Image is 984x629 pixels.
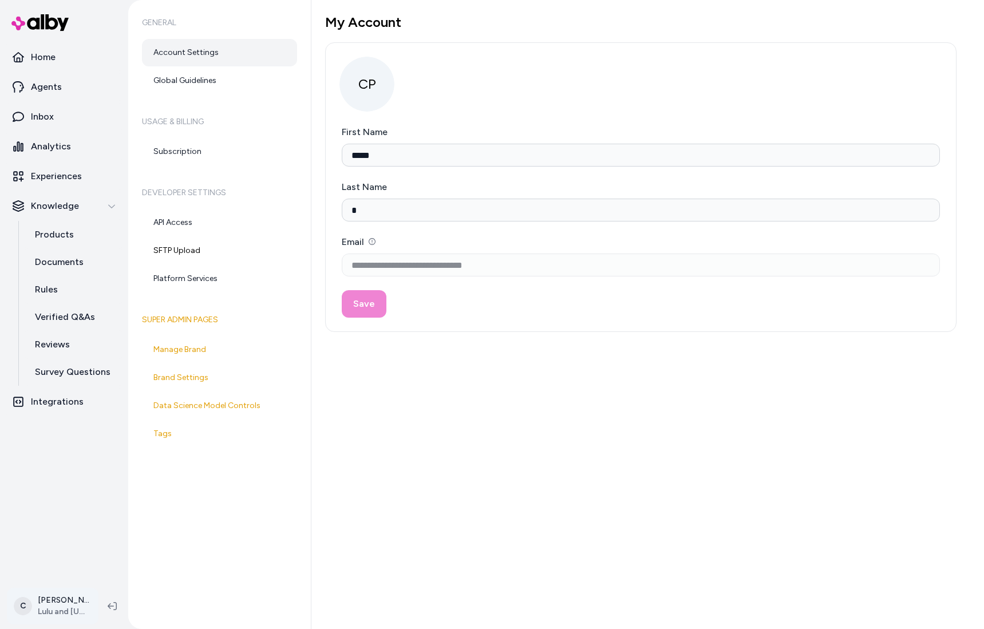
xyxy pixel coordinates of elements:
[342,181,387,192] label: Last Name
[142,304,297,336] h6: Super Admin Pages
[23,358,124,386] a: Survey Questions
[23,248,124,276] a: Documents
[31,80,62,94] p: Agents
[31,140,71,153] p: Analytics
[35,365,110,379] p: Survey Questions
[11,14,69,31] img: alby Logo
[142,392,297,420] a: Data Science Model Controls
[35,228,74,242] p: Products
[23,276,124,303] a: Rules
[31,199,79,213] p: Knowledge
[5,163,124,190] a: Experiences
[5,103,124,130] a: Inbox
[35,338,70,351] p: Reviews
[342,236,376,247] label: Email
[5,133,124,160] a: Analytics
[7,588,98,624] button: C[PERSON_NAME]Lulu and [US_STATE]
[14,597,32,615] span: C
[23,221,124,248] a: Products
[142,209,297,236] a: API Access
[23,303,124,331] a: Verified Q&As
[142,39,297,66] a: Account Settings
[325,14,957,31] h1: My Account
[23,331,124,358] a: Reviews
[339,57,394,112] span: CP
[342,126,388,137] label: First Name
[142,420,297,448] a: Tags
[142,336,297,363] a: Manage Brand
[35,283,58,296] p: Rules
[31,395,84,409] p: Integrations
[5,388,124,416] a: Integrations
[369,238,376,245] button: Email
[142,177,297,209] h6: Developer Settings
[142,106,297,138] h6: Usage & Billing
[31,169,82,183] p: Experiences
[142,237,297,264] a: SFTP Upload
[38,606,89,618] span: Lulu and [US_STATE]
[5,192,124,220] button: Knowledge
[5,73,124,101] a: Agents
[5,43,124,71] a: Home
[31,50,56,64] p: Home
[35,310,95,324] p: Verified Q&As
[142,265,297,292] a: Platform Services
[142,138,297,165] a: Subscription
[31,110,54,124] p: Inbox
[38,595,89,606] p: [PERSON_NAME]
[142,364,297,391] a: Brand Settings
[142,67,297,94] a: Global Guidelines
[35,255,84,269] p: Documents
[142,7,297,39] h6: General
